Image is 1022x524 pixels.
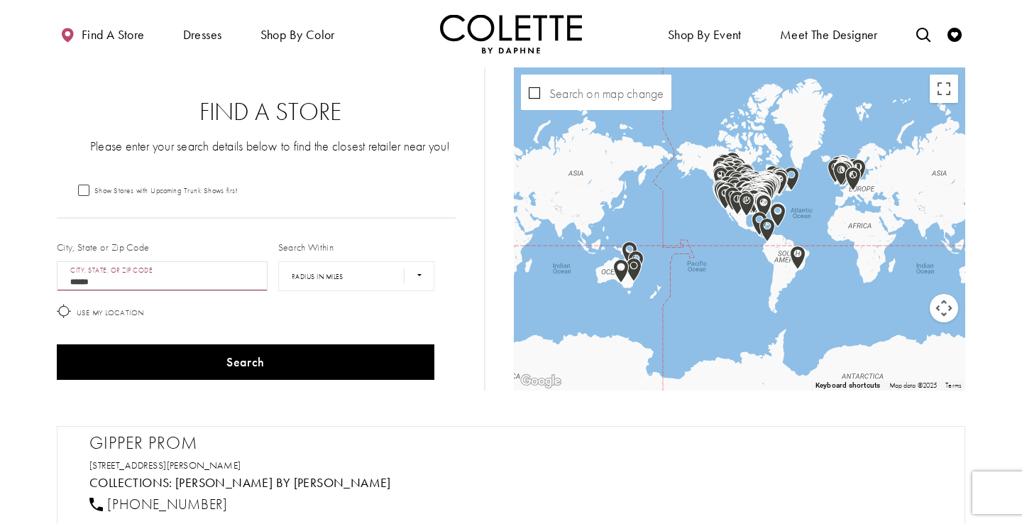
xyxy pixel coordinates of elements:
[930,294,958,322] button: Map camera controls
[57,344,434,380] button: Search
[260,28,335,42] span: Shop by color
[57,240,150,254] label: City, State or Zip Code
[517,372,564,391] a: Open this area in Google Maps (opens a new window)
[257,14,339,53] span: Shop by color
[278,261,434,291] select: Radius In Miles
[57,261,268,291] input: City, State, or ZIP Code
[440,14,582,53] a: Visit Home Page
[930,75,958,103] button: Toggle fullscreen view
[89,474,172,491] span: Collections:
[440,14,582,53] img: Colette by Daphne
[85,137,456,155] p: Please enter your search details below to find the closest retailer near you!
[668,28,742,42] span: Shop By Event
[889,381,938,390] span: Map data ©2025
[85,98,456,126] h2: Find a Store
[944,14,965,53] a: Check Wishlist
[517,372,564,391] img: Google
[89,459,241,471] a: Opens in new tab
[183,28,222,42] span: Dresses
[57,14,148,53] a: Find a store
[89,432,947,454] h2: Gipper Prom
[278,240,334,254] label: Search Within
[514,67,965,391] div: Map with store locations
[107,495,227,513] span: [PHONE_NUMBER]
[945,381,961,390] a: Terms (opens in new tab)
[815,381,880,391] button: Keyboard shortcuts
[82,28,145,42] span: Find a store
[180,14,226,53] span: Dresses
[89,495,228,513] a: [PHONE_NUMBER]
[780,28,878,42] span: Meet the designer
[913,14,934,53] a: Toggle search
[664,14,745,53] span: Shop By Event
[776,14,881,53] a: Meet the designer
[175,474,391,491] a: Visit Colette by Daphne page - Opens in new tab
